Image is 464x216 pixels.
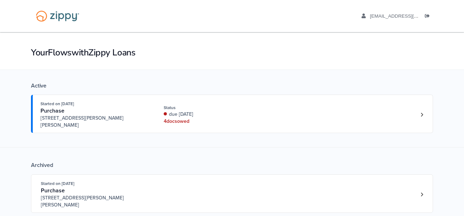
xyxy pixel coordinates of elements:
img: Logo [31,7,84,25]
span: Purchase [40,107,64,114]
a: Loan number 3844698 [416,189,427,200]
a: Log out [425,13,433,20]
h1: Your Flows with Zippy Loans [31,47,433,59]
span: andcook84@outlook.com [370,13,451,19]
span: [STREET_ADDRESS][PERSON_NAME][PERSON_NAME] [41,194,148,209]
span: Started on [DATE] [40,101,74,106]
span: Started on [DATE] [41,181,74,186]
a: Loan number 4201219 [416,109,427,120]
a: edit profile [362,13,451,20]
div: Archived [31,162,433,169]
a: Open loan 4201219 [31,95,433,133]
span: [STREET_ADDRESS][PERSON_NAME][PERSON_NAME] [40,115,148,129]
div: 4 doc s owed [164,118,258,125]
div: Status [164,104,258,111]
div: Active [31,82,433,89]
div: due [DATE] [164,111,258,118]
span: Purchase [41,187,65,194]
a: Open loan 3844698 [31,174,433,213]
